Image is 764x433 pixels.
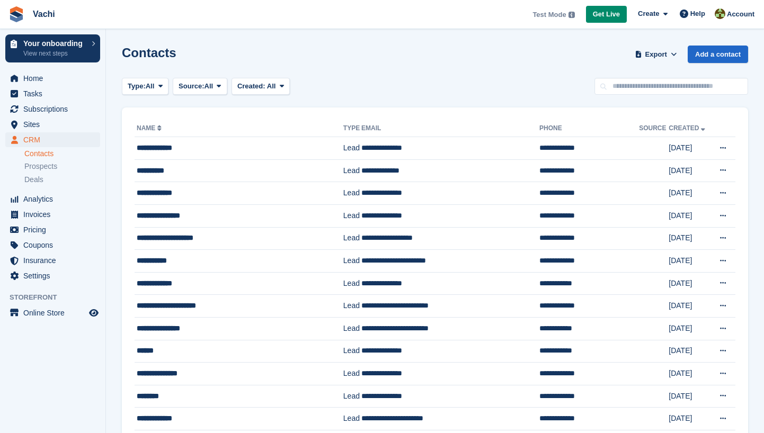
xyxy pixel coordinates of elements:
span: Created: [237,82,265,90]
td: Lead [343,295,361,318]
td: [DATE] [669,340,711,363]
a: menu [5,268,100,283]
span: All [205,81,214,92]
td: Lead [343,363,361,385]
a: menu [5,86,100,101]
a: menu [5,207,100,222]
img: icon-info-grey-7440780725fd019a000dd9b08b2336e03edf1995a4989e88bcd33f0948082b44.svg [568,12,575,18]
a: Contacts [24,149,100,159]
span: Home [23,71,87,86]
a: menu [5,71,100,86]
a: menu [5,102,100,116]
a: Your onboarding View next steps [5,34,100,62]
span: Create [638,8,659,19]
td: [DATE] [669,272,711,295]
span: Sites [23,117,87,132]
span: All [146,81,155,92]
th: Phone [539,120,639,137]
a: menu [5,132,100,147]
span: Type: [128,81,146,92]
span: Online Store [23,305,87,320]
a: Name [137,124,164,132]
span: Export [645,49,667,60]
span: Test Mode [532,10,566,20]
td: Lead [343,385,361,408]
a: menu [5,192,100,206]
a: menu [5,305,100,320]
a: Vachi [29,5,59,23]
a: menu [5,117,100,132]
span: Account [727,9,754,20]
span: Tasks [23,86,87,101]
td: [DATE] [669,408,711,430]
td: [DATE] [669,250,711,273]
span: Get Live [593,9,620,20]
span: Prospects [24,161,57,172]
img: Anete Gre [715,8,725,19]
td: Lead [343,182,361,205]
td: [DATE] [669,317,711,340]
p: View next steps [23,49,86,58]
span: Invoices [23,207,87,222]
a: Deals [24,174,100,185]
span: Analytics [23,192,87,206]
td: [DATE] [669,363,711,385]
span: Storefront [10,292,105,303]
a: menu [5,253,100,268]
a: Prospects [24,161,100,172]
td: [DATE] [669,204,711,227]
td: [DATE] [669,159,711,182]
td: Lead [343,317,361,340]
span: Pricing [23,222,87,237]
a: menu [5,238,100,252]
span: Insurance [23,253,87,268]
td: Lead [343,250,361,273]
span: Source: [179,81,204,92]
td: [DATE] [669,137,711,160]
button: Created: All [232,78,290,95]
span: All [267,82,276,90]
th: Email [361,120,539,137]
td: [DATE] [669,385,711,408]
img: stora-icon-8386f47178a22dfd0bd8f6a31ec36ba5ce8667c1dd55bd0f319d3a0aa187defe.svg [8,6,24,22]
span: Settings [23,268,87,283]
h1: Contacts [122,46,176,60]
a: Add a contact [688,46,748,63]
button: Source: All [173,78,227,95]
td: [DATE] [669,295,711,318]
a: Get Live [586,6,627,23]
a: Created [669,124,707,132]
td: [DATE] [669,227,711,250]
a: Preview store [87,306,100,319]
td: Lead [343,272,361,295]
td: Lead [343,204,361,227]
span: Help [690,8,705,19]
th: Type [343,120,361,137]
button: Type: All [122,78,168,95]
td: Lead [343,159,361,182]
span: Subscriptions [23,102,87,116]
td: Lead [343,137,361,160]
a: menu [5,222,100,237]
td: Lead [343,340,361,363]
td: [DATE] [669,182,711,205]
td: Lead [343,408,361,430]
span: Coupons [23,238,87,252]
button: Export [633,46,679,63]
td: Lead [343,227,361,250]
p: Your onboarding [23,40,86,47]
th: Source [639,120,669,137]
span: Deals [24,175,43,185]
span: CRM [23,132,87,147]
